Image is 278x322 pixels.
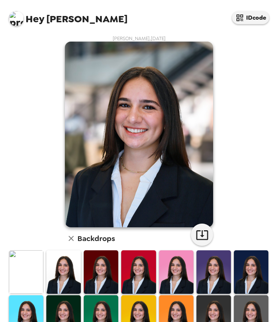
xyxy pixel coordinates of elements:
h6: Backdrops [77,232,115,244]
img: user [65,42,213,227]
img: profile pic [9,11,24,26]
img: Original [9,250,43,293]
span: Hey [26,12,44,26]
span: [PERSON_NAME] [9,7,128,24]
span: [PERSON_NAME] , [DATE] [113,35,166,42]
button: IDcode [232,11,269,24]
